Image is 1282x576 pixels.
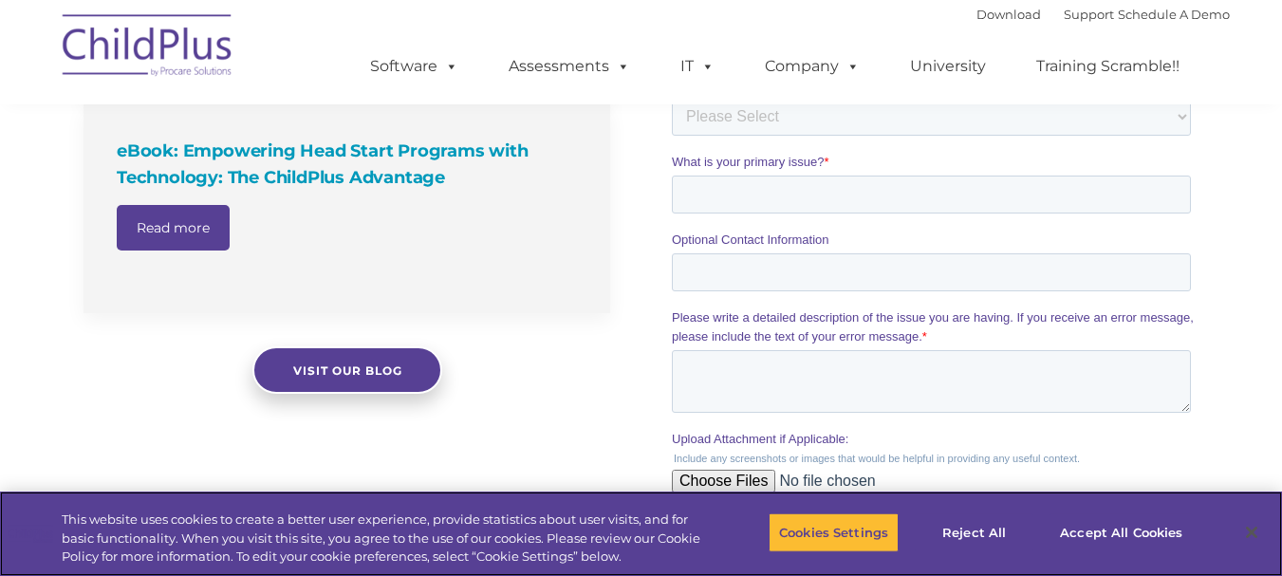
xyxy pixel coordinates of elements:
a: Download [976,7,1041,22]
a: University [891,47,1005,85]
button: Cookies Settings [769,512,899,552]
span: Visit our blog [292,363,401,378]
button: Accept All Cookies [1050,512,1193,552]
a: Training Scramble!! [1017,47,1198,85]
a: Visit our blog [252,346,442,394]
div: This website uses cookies to create a better user experience, provide statistics about user visit... [62,511,705,567]
a: Software [351,47,477,85]
a: Support [1064,7,1114,22]
font: | [976,7,1230,22]
button: Reject All [915,512,1033,552]
button: Close [1231,511,1273,553]
a: IT [661,47,734,85]
a: Company [746,47,879,85]
img: ChildPlus by Procare Solutions [53,1,243,96]
h4: eBook: Empowering Head Start Programs with Technology: The ChildPlus Advantage [117,138,582,191]
a: Schedule A Demo [1118,7,1230,22]
a: Assessments [490,47,649,85]
a: Read more [117,205,230,251]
